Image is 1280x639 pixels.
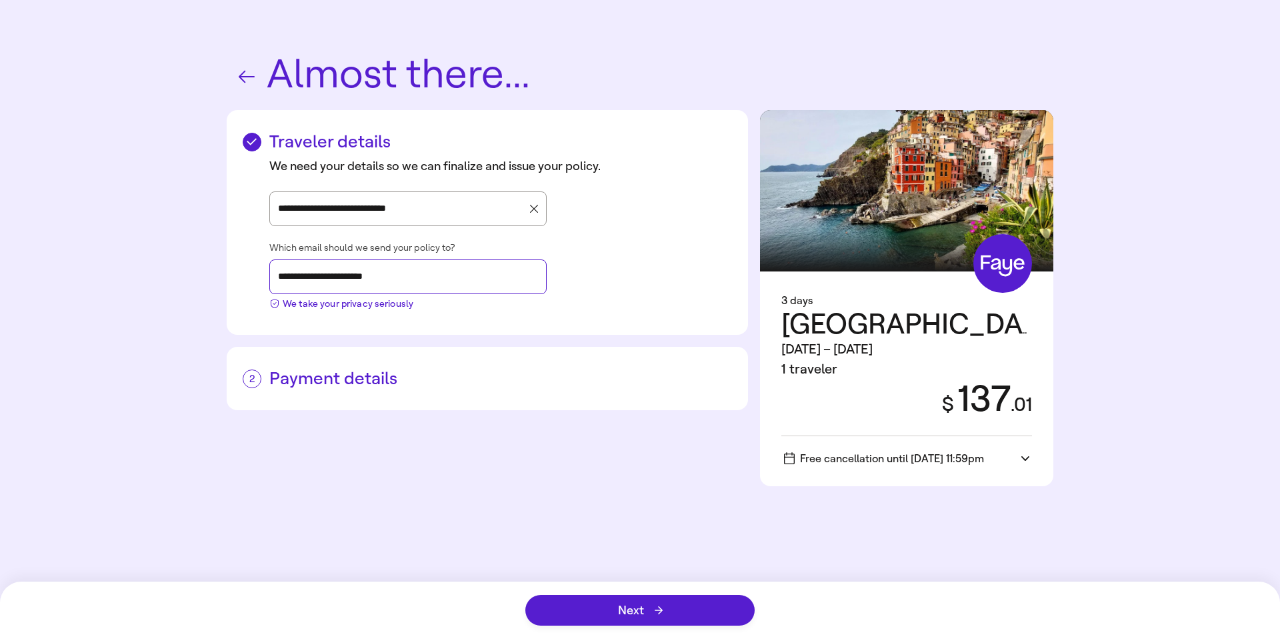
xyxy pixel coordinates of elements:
[283,297,413,311] span: We take your privacy seriously
[227,53,1053,97] h1: Almost there...
[784,452,984,465] span: Free cancellation until [DATE] 11:59pm
[781,340,1032,360] div: [DATE] – [DATE]
[243,131,732,152] h2: Traveler details
[618,604,663,616] span: Next
[278,199,525,219] input: Street address, city, state
[926,380,1032,419] div: 137
[269,242,455,254] span: Which email should we send your policy to?
[269,294,413,311] button: We take your privacy seriously
[781,360,1032,380] div: 1 traveler
[525,595,755,626] button: Next
[781,307,1062,341] span: [GEOGRAPHIC_DATA]
[243,368,732,389] h2: Payment details
[1011,394,1032,416] span: . 01
[781,293,1032,309] div: 3 days
[269,157,732,175] div: We need your details so we can finalize and issue your policy.
[942,392,954,416] span: $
